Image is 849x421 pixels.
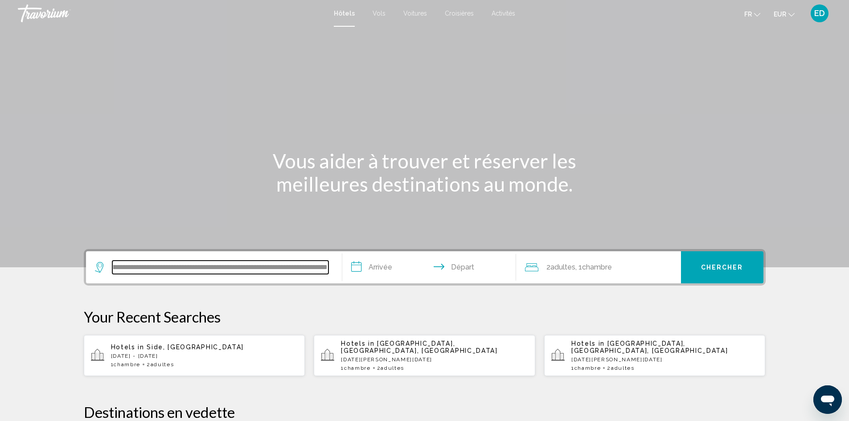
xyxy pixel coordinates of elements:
p: [DATE][PERSON_NAME][DATE] [571,356,759,363]
button: Hotels in [GEOGRAPHIC_DATA], [GEOGRAPHIC_DATA], [GEOGRAPHIC_DATA][DATE][PERSON_NAME][DATE]1Chambr... [544,335,766,376]
a: Voitures [403,10,427,17]
span: Hotels in [571,340,605,347]
span: Chercher [701,264,743,271]
span: 2 [546,261,575,274]
span: ED [814,9,825,18]
span: 1 [571,365,601,371]
span: Hotels in [341,340,374,347]
a: Travorium [18,4,325,22]
span: 1 [111,361,140,368]
span: Adultes [550,263,575,271]
button: Change language [744,8,760,20]
span: Hotels in [111,343,144,351]
h1: Vous aider à trouver et réserver les meilleures destinations au monde. [258,149,592,196]
a: Croisières [445,10,474,17]
span: Adultes [151,361,174,368]
button: Hotels in Side, [GEOGRAPHIC_DATA][DATE] - [DATE]1Chambre2Adultes [84,335,305,376]
p: [DATE] - [DATE] [111,353,298,359]
p: [DATE][PERSON_NAME][DATE] [341,356,528,363]
span: [GEOGRAPHIC_DATA], [GEOGRAPHIC_DATA], [GEOGRAPHIC_DATA] [571,340,728,354]
a: Vols [373,10,386,17]
span: Chambre [344,365,371,371]
button: Chercher [681,251,763,283]
iframe: Bouton de lancement de la fenêtre de messagerie [813,385,842,414]
span: fr [744,11,752,18]
span: EUR [774,11,786,18]
button: Hotels in [GEOGRAPHIC_DATA], [GEOGRAPHIC_DATA], [GEOGRAPHIC_DATA][DATE][PERSON_NAME][DATE]1Chambr... [314,335,535,376]
span: 2 [377,365,404,371]
span: , 1 [575,261,612,274]
div: Search widget [86,251,763,283]
a: Activités [492,10,515,17]
h2: Destinations en vedette [84,403,766,421]
span: [GEOGRAPHIC_DATA], [GEOGRAPHIC_DATA], [GEOGRAPHIC_DATA] [341,340,497,354]
span: 1 [341,365,370,371]
span: Chambre [582,263,612,271]
span: Adultes [611,365,635,371]
span: Chambre [574,365,601,371]
a: Hôtels [334,10,355,17]
span: Side, [GEOGRAPHIC_DATA] [147,343,244,351]
span: 2 [147,361,174,368]
button: Travelers: 2 adults, 0 children [516,251,681,283]
span: Chambre [114,361,140,368]
span: 2 [607,365,634,371]
button: Change currency [774,8,795,20]
span: Adultes [381,365,404,371]
p: Your Recent Searches [84,308,766,326]
button: Check in and out dates [342,251,516,283]
button: User Menu [808,4,831,23]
